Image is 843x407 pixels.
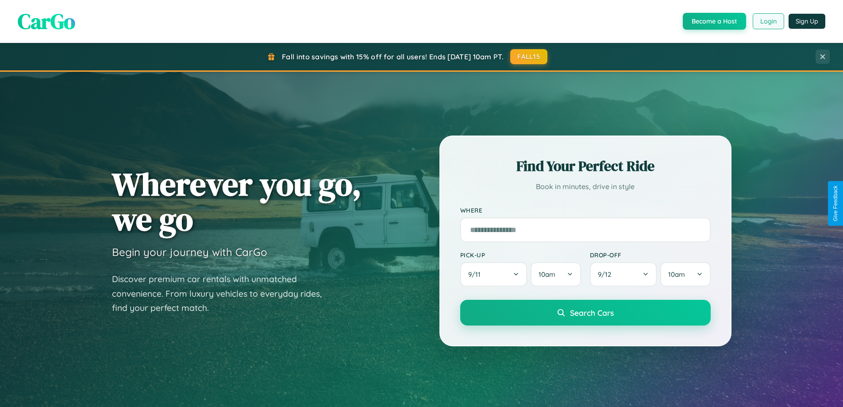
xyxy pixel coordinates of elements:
[570,308,614,318] span: Search Cars
[460,156,711,176] h2: Find Your Perfect Ride
[539,270,555,279] span: 10am
[112,272,333,315] p: Discover premium car rentals with unmatched convenience. From luxury vehicles to everyday rides, ...
[282,52,504,61] span: Fall into savings with 15% off for all users! Ends [DATE] 10am PT.
[112,245,267,259] h3: Begin your journey with CarGo
[468,270,485,279] span: 9 / 11
[789,14,825,29] button: Sign Up
[668,270,685,279] span: 10am
[531,262,581,287] button: 10am
[510,49,547,64] button: FALL15
[590,262,657,287] button: 9/12
[832,186,839,221] div: Give Feedback
[460,300,711,326] button: Search Cars
[598,270,616,279] span: 9 / 12
[683,13,746,30] button: Become a Host
[460,180,711,193] p: Book in minutes, drive in style
[460,251,581,259] label: Pick-up
[460,262,527,287] button: 9/11
[460,206,711,214] label: Where
[18,7,75,36] span: CarGo
[753,13,784,29] button: Login
[660,262,710,287] button: 10am
[112,167,362,236] h1: Wherever you go, we go
[590,251,711,259] label: Drop-off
